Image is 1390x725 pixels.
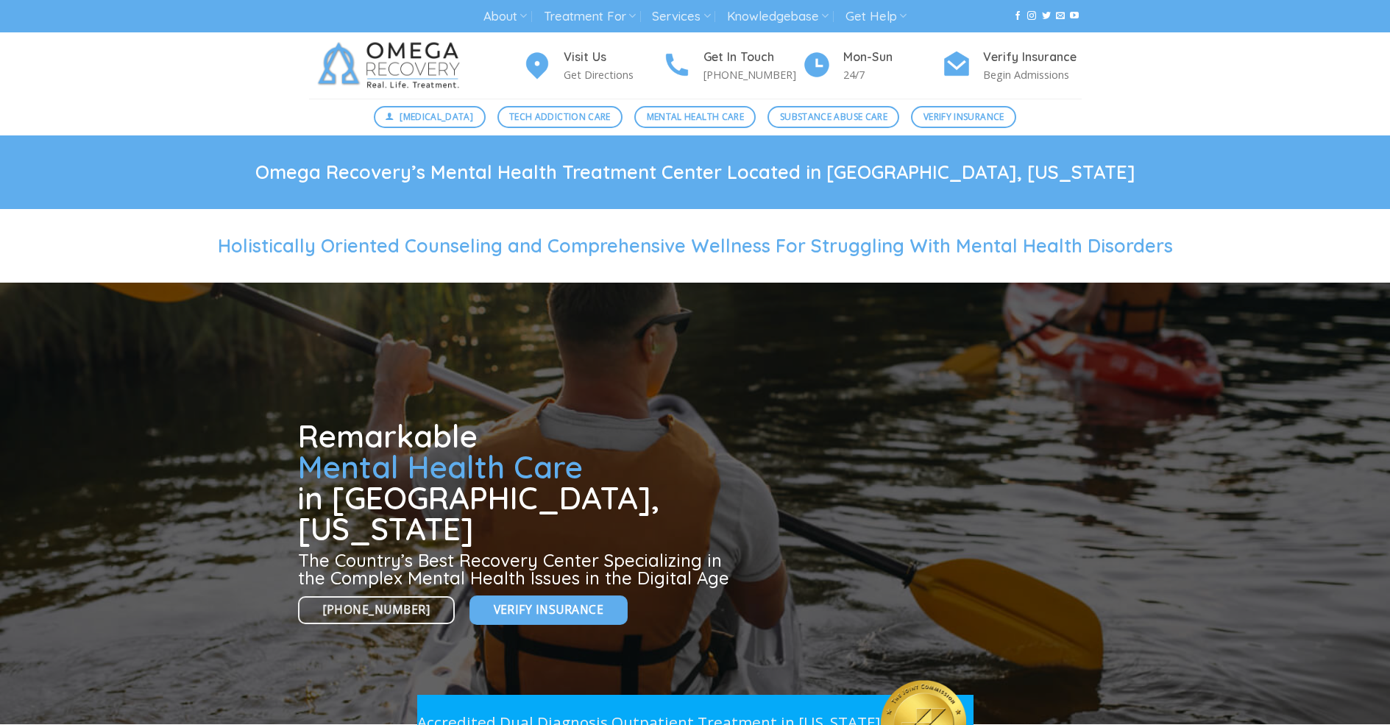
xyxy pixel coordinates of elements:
[647,110,744,124] span: Mental Health Care
[544,3,636,30] a: Treatment For
[767,106,899,128] a: Substance Abuse Care
[923,110,1004,124] span: Verify Insurance
[309,32,475,99] img: Omega Recovery
[942,48,1082,84] a: Verify Insurance Begin Admissions
[323,601,430,619] span: [PHONE_NUMBER]
[703,48,802,67] h4: Get In Touch
[494,601,603,619] span: Verify Insurance
[483,3,527,30] a: About
[983,66,1082,83] p: Begin Admissions
[298,551,735,587] h3: The Country’s Best Recovery Center Specializing in the Complex Mental Health Issues in the Digita...
[564,48,662,67] h4: Visit Us
[843,66,942,83] p: 24/7
[497,106,623,128] a: Tech Addiction Care
[1042,11,1051,21] a: Follow on Twitter
[1027,11,1036,21] a: Follow on Instagram
[509,110,611,124] span: Tech Addiction Care
[400,110,473,124] span: [MEDICAL_DATA]
[983,48,1082,67] h4: Verify Insurance
[218,234,1173,257] span: Holistically Oriented Counseling and Comprehensive Wellness For Struggling With Mental Health Dis...
[911,106,1016,128] a: Verify Insurance
[727,3,829,30] a: Knowledgebase
[1056,11,1065,21] a: Send us an email
[469,595,628,624] a: Verify Insurance
[662,48,802,84] a: Get In Touch [PHONE_NUMBER]
[703,66,802,83] p: [PHONE_NUMBER]
[298,448,583,487] span: Mental Health Care
[652,3,710,30] a: Services
[843,48,942,67] h4: Mon-Sun
[634,106,756,128] a: Mental Health Care
[1070,11,1079,21] a: Follow on YouTube
[374,106,486,128] a: [MEDICAL_DATA]
[780,110,887,124] span: Substance Abuse Care
[298,596,455,625] a: [PHONE_NUMBER]
[298,421,735,545] h1: Remarkable in [GEOGRAPHIC_DATA], [US_STATE]
[845,3,907,30] a: Get Help
[522,48,662,84] a: Visit Us Get Directions
[564,66,662,83] p: Get Directions
[1013,11,1022,21] a: Follow on Facebook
